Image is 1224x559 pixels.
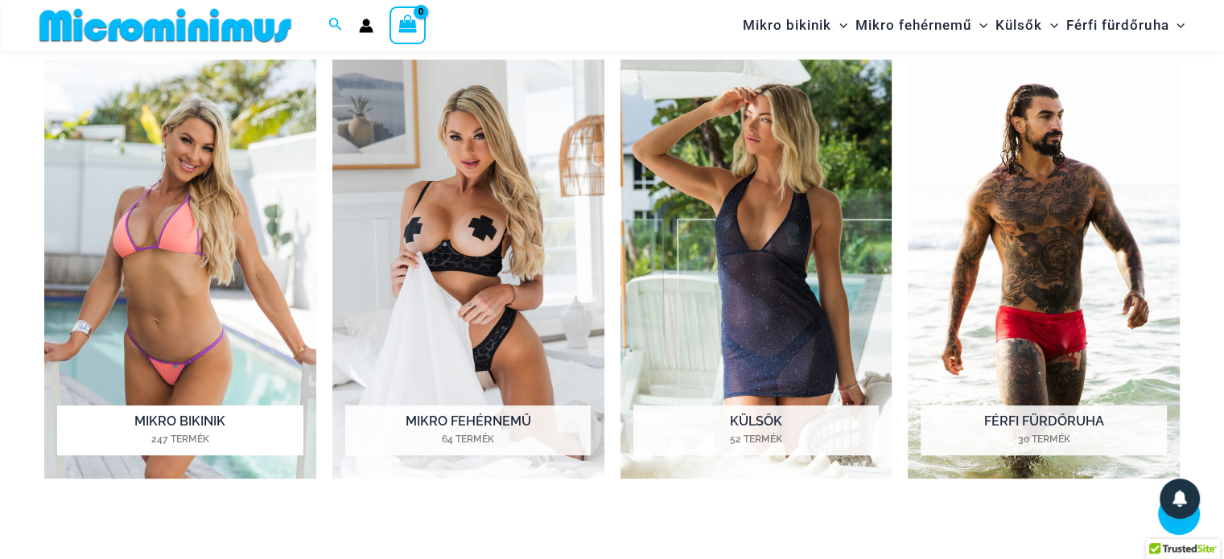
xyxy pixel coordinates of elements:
font: Mikro fehérnemű [855,17,971,33]
span: Menü váltása [1042,5,1058,46]
a: KülsőkMenü váltásaMenü váltása [991,5,1062,46]
font: Férfi fürdőruha [984,413,1104,429]
img: Mikro bikinik [44,60,316,479]
font: Külsők [995,17,1042,33]
font: Külsők [730,413,782,429]
span: Menü váltása [831,5,847,46]
font: 64 termék [442,434,494,445]
img: MM BOLT LOGÓS LAPOS [33,7,298,43]
font: Mikro bikinik [134,413,225,429]
font: Mikro fehérnemű [406,413,531,429]
a: Keresés ikon link [328,15,343,35]
a: Látogassa meg a termékkategóriát Külső ruházat [620,60,892,479]
span: Menü váltása [971,5,987,46]
font: 247 termék [151,434,209,445]
a: Látogassa meg a termékkategóriát Mikro bikinik [44,60,316,479]
a: Látogassa meg a termékkategóriát Mikro fehérnemű [332,60,604,479]
font: Férfi fürdőruha [1066,17,1168,33]
a: Fiók ikon link [359,18,373,33]
span: Menü váltása [1168,5,1185,46]
a: Mikro fehérneműMenü váltásaMenü váltása [851,5,991,46]
font: 30 termék [1018,434,1070,445]
img: Külsők [620,60,892,479]
a: Mikro bikinikMenü váltásaMenü váltása [739,5,851,46]
font: Mikro bikinik [743,17,831,33]
img: Férfi fürdőruha [908,60,1180,479]
a: Kosár megtekintése, üres [389,6,427,43]
nav: Oldal navigáció [736,2,1192,48]
a: Férfi fürdőruhaMenü váltásaMenü váltása [1062,5,1189,46]
font: 52 termék [730,434,782,445]
img: Mikro fehérnemű [332,60,604,479]
a: Látogassa meg a termékkategóriát Férfi fürdőruha [908,60,1180,479]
